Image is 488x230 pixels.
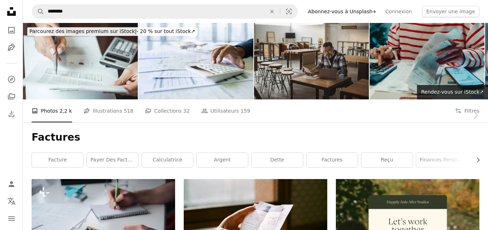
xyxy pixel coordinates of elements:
button: Envoyer une image [422,6,479,17]
button: faire défiler la liste vers la droite [471,153,479,167]
span: 159 [240,107,250,115]
a: Illustrations [4,40,19,55]
a: Suivant [463,81,488,150]
a: calculatrice [142,153,193,167]
a: Illustrations 518 [84,99,133,122]
a: Explorer [4,72,19,86]
a: Abonnez-vous à Unsplash+ [304,6,381,17]
form: Rechercher des visuels sur tout le site [32,4,298,19]
a: une personne utilisant une calculatrice sur un bureau [32,224,175,230]
button: Effacer [264,5,280,18]
img: Revoir les détails du projet [254,23,369,99]
span: 32 [183,107,190,115]
span: 518 [124,107,133,115]
button: Recherche de visuels [280,5,297,18]
a: Connexion [381,6,416,17]
button: Menu [4,211,19,226]
button: Rechercher sur Unsplash [32,5,44,18]
span: Parcourez des images premium sur iStock | [29,28,137,34]
a: Utilisateurs 159 [201,99,250,122]
a: Photos [4,23,19,37]
span: Rendez-vous sur iStock ↗ [421,89,484,95]
h1: Factures [32,131,479,144]
a: Finances personnelles [416,153,468,167]
a: Collections 32 [145,99,190,122]
a: reçu [361,153,413,167]
a: argent [197,153,248,167]
a: dette [252,153,303,167]
a: personne tenant du papier blanc pour imprimante [184,224,327,230]
span: - 20 % sur tout iStock ↗ [29,28,195,34]
a: Factures [306,153,358,167]
a: Parcourez des images premium sur iStock|- 20 % sur tout iStock↗ [23,23,202,40]
img: homme d’affaires à l’aide d’une calculatrice [139,23,253,99]
button: Langue [4,194,19,208]
img: Gros plan Jeune femme d’Asie avec pull assis devant la réception avec téléphone utiliser la calcu... [370,23,484,99]
a: facture [32,153,83,167]
a: Rendez-vous sur iStock↗ [417,85,488,99]
a: Connexion / S’inscrire [4,177,19,191]
button: Filtres [455,99,479,122]
img: Gros plan de businesswomans main avec stylo faire quelques calculs financiers [23,23,138,99]
a: payer des factures [87,153,138,167]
